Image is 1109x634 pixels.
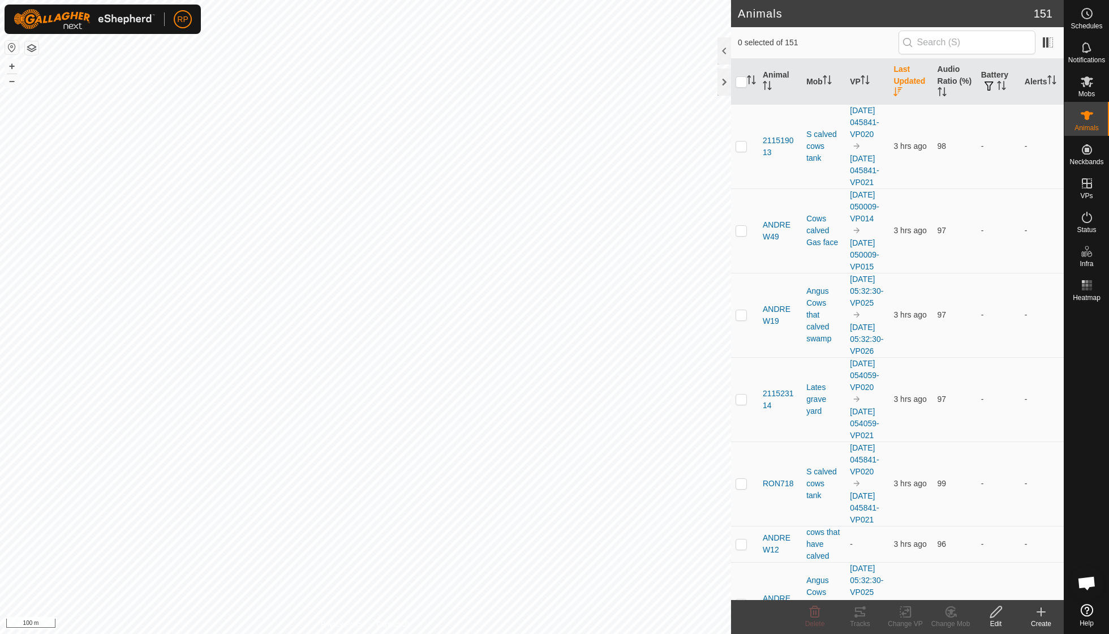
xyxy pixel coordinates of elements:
a: [DATE] 054059-VP021 [850,407,879,440]
a: Help [1064,599,1109,631]
button: Reset Map [5,41,19,54]
th: Alerts [1020,59,1064,105]
div: S calved cows tank [806,466,841,502]
span: 99 [938,479,947,488]
a: [DATE] 054059-VP020 [850,359,879,392]
span: 96 [938,539,947,549]
span: 10 Oct 2025 at 1:35 PM [893,142,926,151]
td: - [1020,273,1064,357]
th: Last Updated [889,59,932,105]
img: to [852,226,861,235]
img: to [852,142,861,151]
span: ANDREW12 [763,532,797,556]
span: 0 selected of 151 [738,37,899,49]
span: 211523114 [763,388,797,412]
span: Heatmap [1073,294,1101,301]
div: Angus Cows that calved swamp [806,285,841,345]
img: to [852,310,861,319]
div: Lates grave yard [806,382,841,417]
div: cows that have calved [806,526,841,562]
div: Cows calved Gas face [806,213,841,249]
td: - [977,189,1020,273]
div: Create [1018,619,1064,629]
span: 10 Oct 2025 at 1:34 PM [893,539,926,549]
a: [DATE] 05:32:30-VP026 [850,323,883,355]
span: 97 [938,395,947,404]
td: - [1020,357,1064,442]
app-display-virtual-paddock-transition: - [850,539,853,549]
p-sorticon: Activate to sort [861,77,870,86]
span: VPs [1080,192,1093,199]
td: - [1020,104,1064,189]
span: Infra [1080,260,1093,267]
button: + [5,59,19,73]
span: Delete [805,620,825,628]
span: 10 Oct 2025 at 1:35 PM [893,395,926,404]
th: Animal [758,59,802,105]
div: Tracks [837,619,883,629]
img: Gallagher Logo [14,9,155,29]
p-sorticon: Activate to sort [938,89,947,98]
p-sorticon: Activate to sort [1047,77,1056,86]
th: VP [845,59,889,105]
button: Map Layers [25,41,38,55]
span: ANDREW49 [763,219,797,243]
img: to [852,395,861,404]
img: to [852,599,861,609]
div: Edit [973,619,1018,629]
span: ANDREW19 [763,303,797,327]
div: Change Mob [928,619,973,629]
td: - [977,526,1020,562]
a: [DATE] 045841-VP021 [850,491,879,524]
td: - [977,357,1020,442]
span: Animals [1074,125,1099,131]
span: 97 [938,310,947,319]
a: [DATE] 05:32:30-VP025 [850,564,883,597]
div: Open chat [1070,566,1104,600]
span: Neckbands [1069,158,1103,165]
a: [DATE] 05:32:30-VP025 [850,275,883,307]
span: ANDREW53 [763,593,797,616]
span: 98 [938,142,947,151]
div: Change VP [883,619,928,629]
span: RON718 [763,478,793,490]
span: 211519013 [763,135,797,158]
td: - [1020,442,1064,526]
a: [DATE] 045841-VP021 [850,154,879,187]
span: Schedules [1071,23,1102,29]
p-sorticon: Activate to sort [997,83,1006,92]
span: Notifications [1068,57,1105,63]
input: Search (S) [899,31,1035,54]
span: 151 [1034,5,1052,22]
span: 10 Oct 2025 at 1:35 PM [893,479,926,488]
a: [DATE] 050009-VP015 [850,238,879,271]
p-sorticon: Activate to sort [823,77,832,86]
span: 10 Oct 2025 at 1:35 PM [893,310,926,319]
img: to [852,479,861,488]
span: 10 Oct 2025 at 1:35 PM [893,226,926,235]
th: Battery [977,59,1020,105]
a: [DATE] 045841-VP020 [850,443,879,476]
span: Status [1077,226,1096,233]
a: Privacy Policy [321,619,363,629]
div: Angus Cows that calved swamp [806,575,841,634]
div: S calved cows tank [806,128,841,164]
a: [DATE] 045841-VP020 [850,106,879,139]
span: 97 [938,226,947,235]
a: Contact Us [377,619,410,629]
td: - [1020,526,1064,562]
p-sorticon: Activate to sort [747,77,756,86]
h2: Animals [738,7,1034,20]
td: - [1020,189,1064,273]
p-sorticon: Activate to sort [893,89,902,98]
th: Audio Ratio (%) [933,59,977,105]
span: RP [177,14,188,25]
td: - [977,104,1020,189]
th: Mob [802,59,845,105]
td: - [977,273,1020,357]
button: – [5,74,19,88]
a: [DATE] 050009-VP014 [850,190,879,223]
span: Mobs [1078,91,1095,97]
span: Help [1080,620,1094,627]
td: - [977,442,1020,526]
